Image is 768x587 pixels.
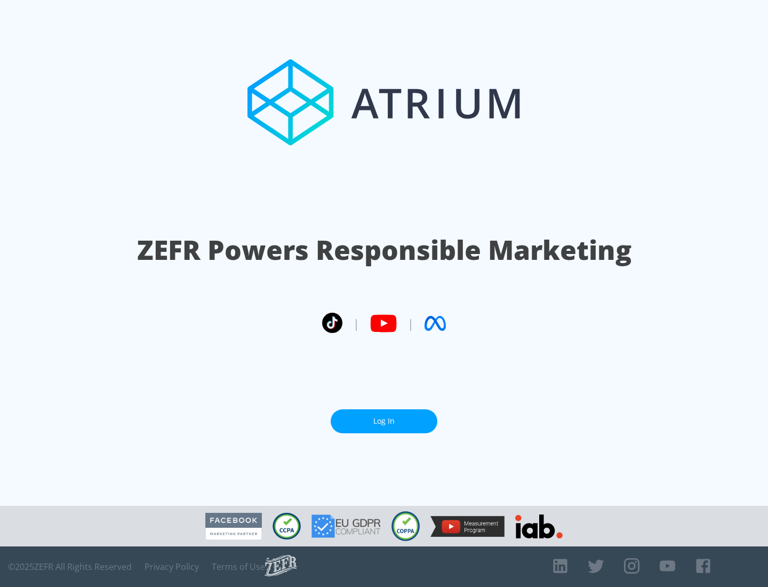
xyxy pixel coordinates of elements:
img: COPPA Compliant [391,511,420,541]
img: GDPR Compliant [311,514,381,538]
img: CCPA Compliant [273,513,301,540]
img: YouTube Measurement Program [430,516,505,537]
a: Log In [331,409,437,433]
span: © 2025 ZEFR All Rights Reserved [8,561,132,572]
img: Facebook Marketing Partner [205,513,262,540]
span: | [407,315,414,331]
span: | [353,315,359,331]
a: Terms of Use [212,561,265,572]
h1: ZEFR Powers Responsible Marketing [137,232,631,268]
img: IAB [515,514,563,538]
a: Privacy Policy [145,561,199,572]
